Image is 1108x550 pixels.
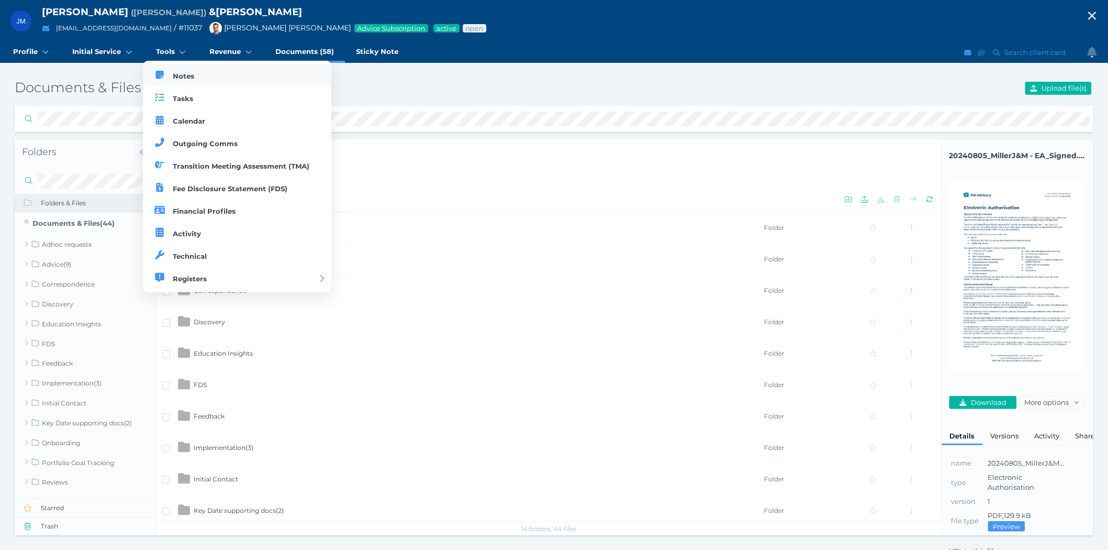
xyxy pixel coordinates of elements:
[194,318,225,326] span: Discovery
[763,244,842,275] td: Folder
[842,193,855,206] button: Create folder
[465,24,484,32] span: Advice status: Review not yet booked in
[143,177,332,199] a: Fee Disclosure Statement (FDS)
[264,42,345,63] a: Documents (58)
[15,433,156,453] a: Onboarding
[988,459,1065,467] span: 20240805_MillerJ&M...
[131,7,206,17] span: Preferred name
[174,23,202,32] span: / # 11037
[988,511,1032,530] span: PDF , 129.9 kB
[1039,84,1091,92] span: Upload file(s)
[357,24,426,32] span: Advice Subscription
[72,47,121,56] span: Initial Service
[56,24,172,32] a: [EMAIL_ADDRESS][DOMAIN_NAME]
[198,42,264,63] a: Revenue
[951,497,976,505] span: This is the version of file that's in use
[15,254,156,274] a: Advice(9)
[763,212,842,244] td: Folder
[15,517,156,535] button: Trash
[275,47,334,56] span: Documents (58)
[923,193,936,206] button: Reload the list of files from server
[204,23,351,32] span: [PERSON_NAME] [PERSON_NAME]
[143,154,332,177] a: Transition Meeting Assessment (TMA)
[173,72,194,80] span: Notes
[194,349,253,357] span: Education Insights
[143,109,332,131] a: Calendar
[983,427,1027,445] div: Versions
[39,22,52,35] button: Email
[1003,48,1071,57] span: Search client card
[949,150,1086,161] span: Click to copy file name to clipboard
[41,504,156,512] span: Starred
[209,6,302,18] span: & [PERSON_NAME]
[193,401,763,432] td: Feedback
[209,47,241,56] span: Revenue
[15,334,156,354] a: FDS
[15,314,156,334] a: Education Insights
[173,207,236,215] span: Financial Profiles
[763,306,842,338] td: Folder
[193,464,763,495] td: Initial Contact
[15,235,156,255] a: Adhoc requests
[173,252,207,260] span: Technical
[989,46,1071,59] button: Search client card
[194,381,207,389] span: FDS
[1020,398,1071,406] span: More options
[209,22,222,35] img: Brad Bond
[194,412,225,420] span: Feedback
[10,10,31,31] div: Jeffery Miller
[763,338,842,369] td: Folder
[907,193,920,206] button: Move
[13,47,38,56] span: Profile
[16,17,26,25] span: JM
[942,427,983,445] div: Details
[436,24,458,32] span: Service package status: Active service agreement in place
[143,222,332,244] a: Activity
[42,6,128,18] span: [PERSON_NAME]
[988,497,991,505] span: 1
[143,244,332,267] a: Technical
[194,444,253,452] span: Implementation ( 3 )
[763,275,842,306] td: Folder
[977,46,987,59] button: SMS
[969,398,1011,406] span: Download
[989,522,1025,531] span: Preview
[763,464,842,495] td: Folder
[963,46,973,59] button: Email
[763,401,842,432] td: Folder
[193,212,763,244] td: Adhoc requests
[143,131,332,154] a: Outgoing Comms
[2,42,61,63] a: Profile
[874,193,888,206] button: Download selected files
[193,244,763,275] td: Advice(9)
[194,475,238,483] span: Initial Contact
[988,521,1025,532] button: Preview
[951,478,967,487] span: This is the type of document (not file type)
[1027,427,1068,445] div: Activity
[143,199,332,222] a: Financial Profiles
[15,274,156,294] a: Correspondence
[15,393,156,413] a: Initial Contact
[193,338,763,369] td: Education Insights
[15,194,156,212] button: Folders & Files
[15,373,156,393] a: Implementation(3)
[891,193,904,206] button: Delete selected files or folders
[193,306,763,338] td: Discovery
[988,473,1035,492] span: Electronic Authorisation
[41,199,156,207] span: Folders & Files
[193,369,763,401] td: FDS
[143,267,332,289] a: Registers
[156,47,175,56] span: Tools
[949,396,1017,409] button: Download
[15,499,156,517] button: Starred
[173,274,207,283] span: Registers
[173,117,205,125] span: Calendar
[15,453,156,472] a: Portfolio Goal Tracking
[15,79,734,97] h3: Documents & Files
[173,94,193,103] span: Tasks
[173,184,287,193] span: Fee Disclosure Statement (FDS)
[22,146,129,158] h4: Folders
[173,229,201,238] span: Activity
[1025,82,1092,95] button: Upload file(s)
[173,139,238,148] span: Outgoing Comms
